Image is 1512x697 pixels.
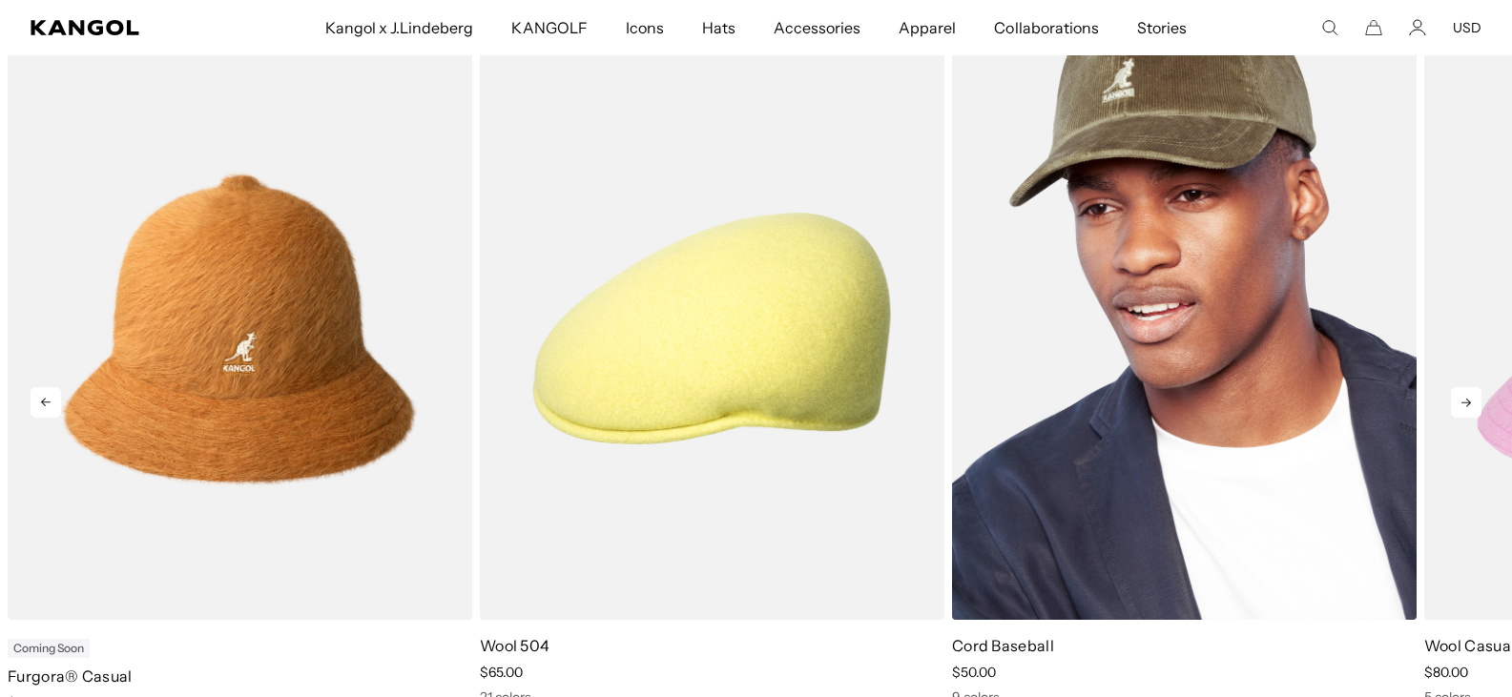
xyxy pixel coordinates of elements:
p: Cord Baseball [952,635,1417,656]
span: $80.00 [1424,664,1468,681]
button: Cart [1365,19,1382,36]
img: nickel [952,37,1417,620]
span: $50.00 [952,664,996,681]
div: Coming Soon [8,639,90,658]
img: color-butter-chiffon [480,37,944,620]
summary: Search here [1321,19,1338,36]
img: color-rustic-caramel [8,37,472,620]
a: Kangol [31,20,215,35]
p: Furgora® Casual [8,666,472,687]
p: Wool 504 [480,635,944,656]
a: Account [1409,19,1426,36]
span: $65.00 [480,664,523,681]
button: USD [1453,19,1481,36]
